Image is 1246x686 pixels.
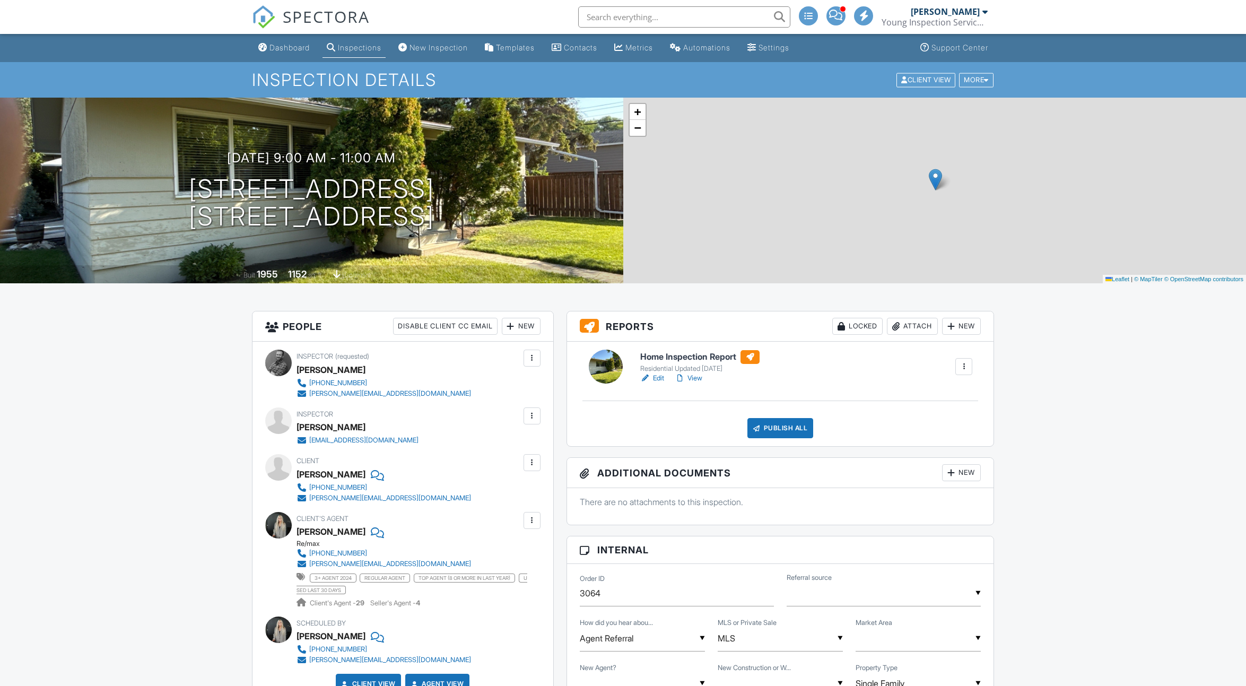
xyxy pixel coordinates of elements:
[640,350,760,364] h6: Home Inspection Report
[567,536,994,564] h3: Internal
[297,524,365,540] a: [PERSON_NAME]
[309,549,367,558] div: [PHONE_NUMBER]
[916,38,992,58] a: Support Center
[297,362,365,378] div: [PERSON_NAME]
[564,43,597,52] div: Contacts
[942,318,981,335] div: New
[335,352,369,360] span: (requested)
[323,38,386,58] a: Inspections
[747,418,814,438] div: Publish All
[297,378,471,388] a: [PHONE_NUMBER]
[288,268,307,280] div: 1152
[481,38,539,58] a: Templates
[297,388,471,399] a: [PERSON_NAME][EMAIL_ADDRESS][DOMAIN_NAME]
[578,6,790,28] input: Search everything...
[882,17,988,28] div: Young Inspection Services Ltd
[309,645,367,654] div: [PHONE_NUMBER]
[856,618,892,628] label: Market Area
[297,466,365,482] div: [PERSON_NAME]
[252,311,553,342] h3: People
[269,43,310,52] div: Dashboard
[309,483,367,492] div: [PHONE_NUMBER]
[297,410,333,418] span: Inspector
[416,599,420,607] strong: 4
[393,318,498,335] div: Disable Client CC Email
[718,663,791,673] label: New Construction or Warranty?
[496,43,535,52] div: Templates
[666,38,735,58] a: Automations (Advanced)
[856,663,898,673] label: Property Type
[630,120,646,136] a: Zoom out
[297,482,471,493] a: [PHONE_NUMBER]
[580,663,616,673] label: New Agent?
[832,318,883,335] div: Locked
[297,644,471,655] a: [PHONE_NUMBER]
[310,574,356,582] span: 3+ agent 2024
[896,73,955,87] div: Client View
[567,458,994,488] h3: Additional Documents
[297,493,471,503] a: [PERSON_NAME][EMAIL_ADDRESS][DOMAIN_NAME]
[297,655,471,665] a: [PERSON_NAME][EMAIL_ADDRESS][DOMAIN_NAME]
[297,574,528,594] span: used last 30 days
[718,618,777,628] label: MLS or Private Sale
[414,574,515,582] span: top agent (8 or more in last year)
[931,43,988,52] div: Support Center
[942,464,981,481] div: New
[338,43,381,52] div: Inspections
[630,104,646,120] a: Zoom in
[1131,276,1132,282] span: |
[640,364,760,373] div: Residential Updated [DATE]
[625,43,653,52] div: Metrics
[675,373,702,384] a: View
[640,373,664,384] a: Edit
[243,271,255,279] span: Built
[297,619,346,627] span: Scheduled By
[309,436,419,445] div: [EMAIL_ADDRESS][DOMAIN_NAME]
[759,43,789,52] div: Settings
[502,318,541,335] div: New
[310,599,366,607] span: Client's Agent -
[309,656,471,664] div: [PERSON_NAME][EMAIL_ADDRESS][DOMAIN_NAME]
[887,318,938,335] div: Attach
[567,311,994,342] h3: Reports
[895,75,958,83] a: Client View
[297,419,365,435] div: [PERSON_NAME]
[308,271,323,279] span: sq. ft.
[189,175,434,231] h1: [STREET_ADDRESS] [STREET_ADDRESS]
[297,559,521,569] a: [PERSON_NAME][EMAIL_ADDRESS][DOMAIN_NAME]
[929,169,942,190] img: Marker
[297,435,419,446] a: [EMAIL_ADDRESS][DOMAIN_NAME]
[283,5,370,28] span: SPECTORA
[580,574,605,584] label: Order ID
[309,379,367,387] div: [PHONE_NUMBER]
[370,599,420,607] span: Seller's Agent -
[360,574,410,582] span: regular agent
[297,515,348,523] span: Client's Agent
[309,560,471,568] div: [PERSON_NAME][EMAIL_ADDRESS][DOMAIN_NAME]
[409,43,468,52] div: New Inspection
[1164,276,1243,282] a: © OpenStreetMap contributors
[297,628,365,644] div: [PERSON_NAME]
[394,38,472,58] a: New Inspection
[227,151,396,165] h3: [DATE] 9:00 am - 11:00 am
[640,350,760,374] a: Home Inspection Report Residential Updated [DATE]
[356,599,364,607] strong: 29
[683,43,730,52] div: Automations
[342,271,371,279] span: basement
[297,548,521,559] a: [PHONE_NUMBER]
[580,496,981,508] p: There are no attachments to this inspection.
[309,389,471,398] div: [PERSON_NAME][EMAIL_ADDRESS][DOMAIN_NAME]
[1134,276,1163,282] a: © MapTiler
[580,618,653,628] label: How did you hear about us
[252,14,370,37] a: SPECTORA
[787,573,832,583] label: Referral source
[254,38,314,58] a: Dashboard
[309,494,471,502] div: [PERSON_NAME][EMAIL_ADDRESS][DOMAIN_NAME]
[252,71,995,89] h1: Inspection Details
[959,73,994,87] div: More
[1105,276,1129,282] a: Leaflet
[634,105,641,118] span: +
[634,121,641,134] span: −
[610,38,657,58] a: Metrics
